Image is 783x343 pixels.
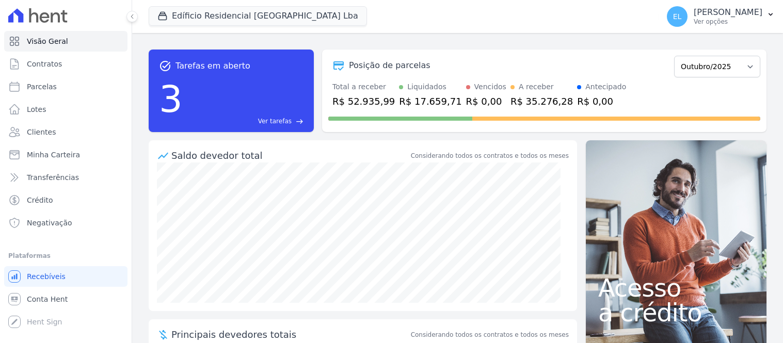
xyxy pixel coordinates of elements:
a: Negativação [4,213,127,233]
a: Contratos [4,54,127,74]
a: Minha Carteira [4,144,127,165]
span: Visão Geral [27,36,68,46]
span: Crédito [27,195,53,205]
span: EL [673,13,682,20]
span: Tarefas em aberto [175,60,250,72]
span: Principais devedores totais [171,328,409,341]
span: Recebíveis [27,271,66,282]
div: Posição de parcelas [349,59,430,72]
span: east [296,118,303,125]
a: Crédito [4,190,127,210]
button: EL [PERSON_NAME] Ver opções [659,2,783,31]
div: Considerando todos os contratos e todos os meses [411,151,569,160]
span: Ver tarefas [258,117,292,126]
a: Conta Hent [4,289,127,309]
a: Clientes [4,122,127,142]
div: R$ 52.935,99 [332,94,395,108]
span: Lotes [27,104,46,115]
p: Ver opções [694,18,762,26]
a: Parcelas [4,76,127,97]
span: Considerando todos os contratos e todos os meses [411,330,569,339]
span: task_alt [159,60,171,72]
span: Parcelas [27,81,57,92]
div: Plataformas [8,250,123,262]
div: Liquidados [407,81,446,92]
div: A receber [519,81,554,92]
div: R$ 0,00 [466,94,506,108]
div: 3 [159,72,183,126]
span: Contratos [27,59,62,69]
a: Recebíveis [4,266,127,287]
span: Acesso [598,275,754,300]
span: Minha Carteira [27,150,80,160]
p: [PERSON_NAME] [694,7,762,18]
span: Negativação [27,218,72,228]
div: Saldo devedor total [171,149,409,162]
a: Ver tarefas east [187,117,303,126]
div: R$ 0,00 [577,94,626,108]
span: Conta Hent [27,294,68,304]
div: R$ 35.276,28 [510,94,573,108]
div: Antecipado [585,81,626,92]
div: Total a receber [332,81,395,92]
button: Edíficio Residencial [GEOGRAPHIC_DATA] Lba [149,6,367,26]
a: Lotes [4,99,127,120]
span: Transferências [27,172,79,183]
span: Clientes [27,127,56,137]
a: Transferências [4,167,127,188]
a: Visão Geral [4,31,127,52]
div: R$ 17.659,71 [399,94,461,108]
div: Vencidos [474,81,506,92]
span: a crédito [598,300,754,325]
